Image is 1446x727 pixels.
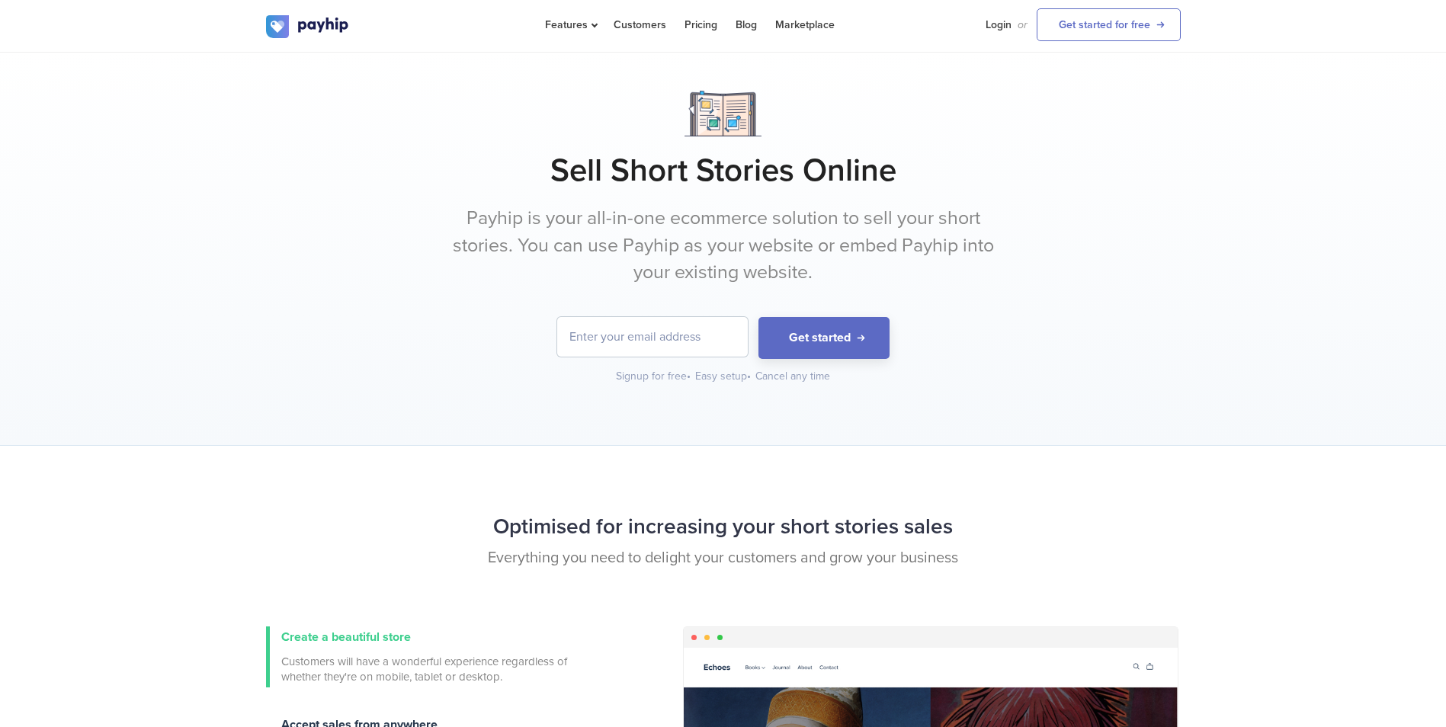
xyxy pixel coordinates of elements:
a: Get started for free [1037,8,1181,41]
h2: Optimised for increasing your short stories sales [266,507,1181,547]
div: Easy setup [695,369,752,384]
input: Enter your email address [557,317,748,357]
span: Create a beautiful store [281,629,411,645]
img: logo.svg [266,15,350,38]
span: • [747,370,751,383]
button: Get started [758,317,890,359]
a: Create a beautiful store Customers will have a wonderful experience regardless of whether they're... [266,626,571,687]
span: Features [545,18,595,31]
p: Payhip is your all-in-one ecommerce solution to sell your short stories. You can use Payhip as yo... [438,205,1009,287]
img: Notebook.png [685,91,761,136]
div: Signup for free [616,369,692,384]
span: • [687,370,691,383]
div: Cancel any time [755,369,830,384]
p: Everything you need to delight your customers and grow your business [266,547,1181,569]
span: Customers will have a wonderful experience regardless of whether they're on mobile, tablet or des... [281,654,571,684]
h1: Sell Short Stories Online [266,152,1181,190]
